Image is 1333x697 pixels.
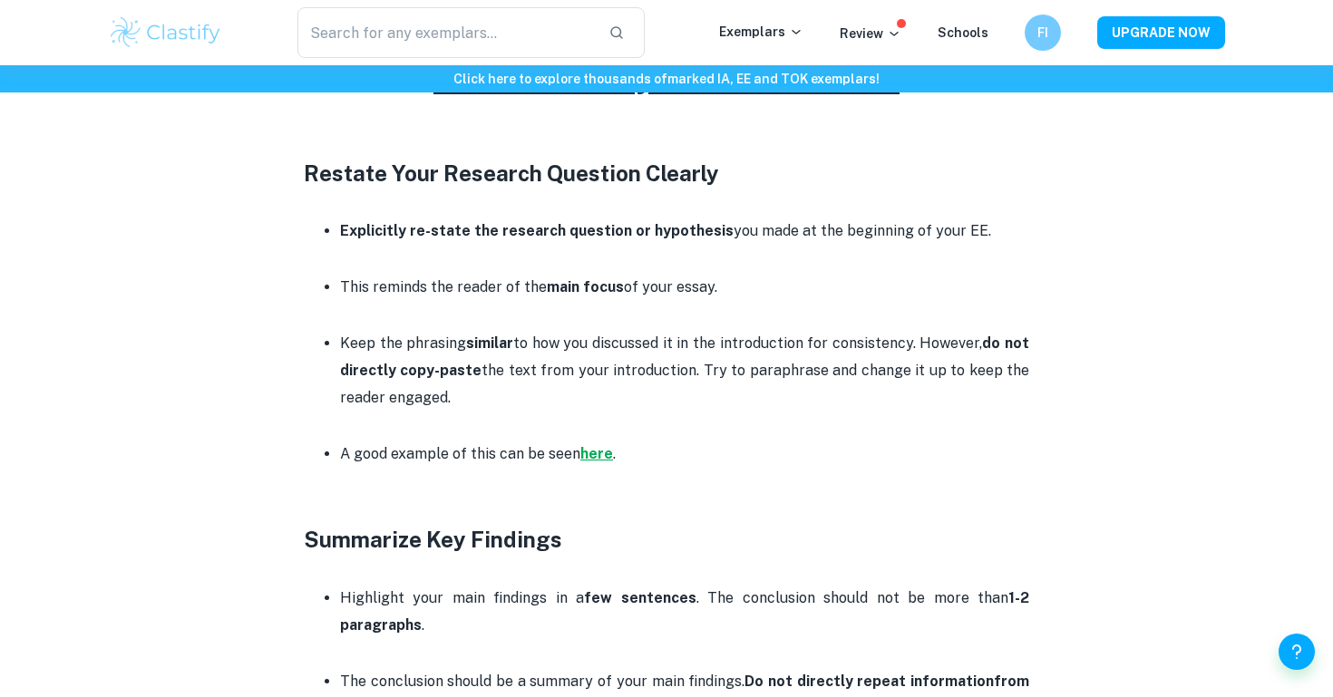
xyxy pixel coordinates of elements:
[1025,15,1061,51] button: FI
[340,440,1029,468] p: A good example of this can be seen .
[1033,23,1054,43] h6: FI
[4,69,1329,89] h6: Click here to explore thousands of marked IA, EE and TOK exemplars !
[580,445,613,462] a: here
[466,334,513,352] strong: similar
[304,527,562,552] strong: Summarize Key Findings
[304,160,719,186] strong: Restate Your Research Question Clearly
[1097,16,1225,49] button: UPGRADE NOW
[297,7,594,58] input: Search for any exemplars...
[938,25,988,40] a: Schools
[584,589,696,606] strong: few sentences
[840,24,901,44] p: Review
[340,218,1029,245] p: you made at the beginning of your EE.
[719,22,803,42] p: Exemplars
[108,15,223,51] img: Clastify logo
[547,278,624,295] strong: main focus
[340,585,1029,640] p: Highlight your main findings in a . The conclusion should not be more than .
[340,330,1029,412] p: Keep the phrasing to how you discussed it in the introduction for consistency. However, the text ...
[340,274,1029,301] p: This reminds the reader of the of your essay.
[744,673,994,690] strong: Do not directly repeat information
[340,222,734,239] strong: Explicitly re-state the research question or hypothesis
[1279,634,1315,670] button: Help and Feedback
[340,334,1029,379] strong: do not directly copy-paste
[433,63,900,96] u: Extended Essay Conclusion Guide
